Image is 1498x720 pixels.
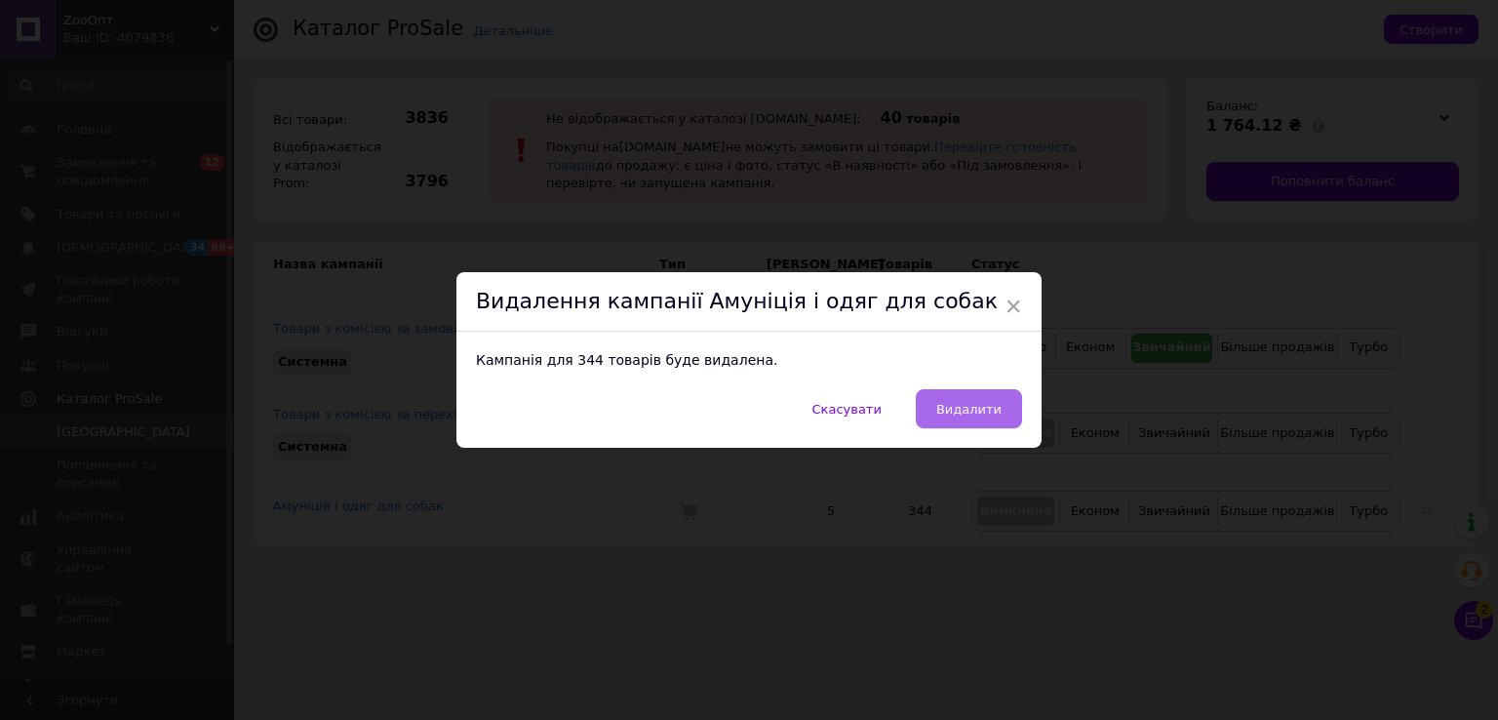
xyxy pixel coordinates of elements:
button: Скасувати [792,389,902,428]
button: Видалити [916,389,1022,428]
div: Видалення кампанії Амуніція і одяг для собак [456,272,1042,332]
span: × [1005,290,1022,323]
div: Кампанія для 344 товарів буде видалена. [456,332,1042,390]
span: Скасувати [812,402,882,417]
span: Видалити [936,402,1002,417]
